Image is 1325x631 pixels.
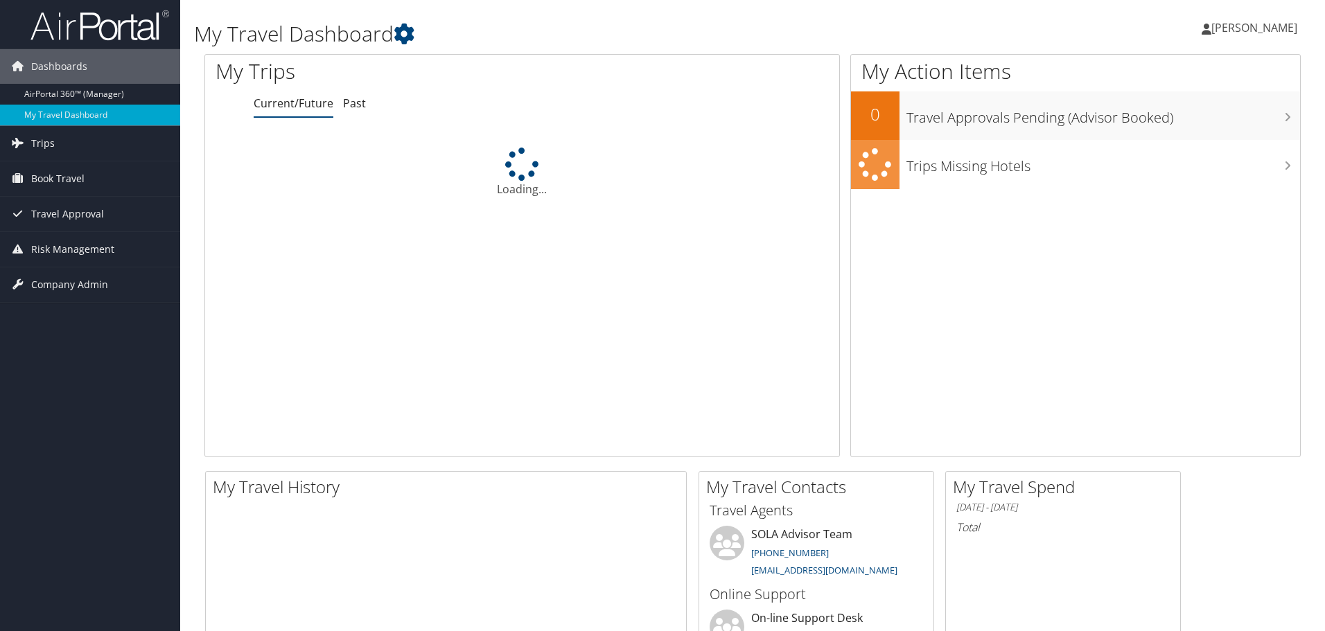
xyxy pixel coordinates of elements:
span: Travel Approval [31,197,104,231]
h3: Travel Approvals Pending (Advisor Booked) [906,101,1300,127]
a: Past [343,96,366,111]
h2: 0 [851,103,900,126]
span: Book Travel [31,161,85,196]
span: Dashboards [31,49,87,84]
a: [PHONE_NUMBER] [751,546,829,559]
h3: Travel Agents [710,501,923,520]
a: 0Travel Approvals Pending (Advisor Booked) [851,91,1300,140]
h6: [DATE] - [DATE] [956,501,1170,514]
span: Trips [31,126,55,161]
h2: My Travel Contacts [706,475,933,499]
h2: My Travel Spend [953,475,1180,499]
a: Trips Missing Hotels [851,140,1300,189]
h1: My Trips [216,57,565,86]
a: Current/Future [254,96,333,111]
span: [PERSON_NAME] [1211,20,1297,35]
h1: My Action Items [851,57,1300,86]
h2: My Travel History [213,475,686,499]
img: airportal-logo.png [30,9,169,42]
h6: Total [956,519,1170,535]
h1: My Travel Dashboard [194,19,939,48]
a: [PERSON_NAME] [1202,7,1311,48]
span: Company Admin [31,267,108,302]
h3: Trips Missing Hotels [906,150,1300,176]
div: Loading... [205,148,839,197]
li: SOLA Advisor Team [703,526,930,583]
span: Risk Management [31,232,114,267]
h3: Online Support [710,585,923,604]
a: [EMAIL_ADDRESS][DOMAIN_NAME] [751,564,897,576]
